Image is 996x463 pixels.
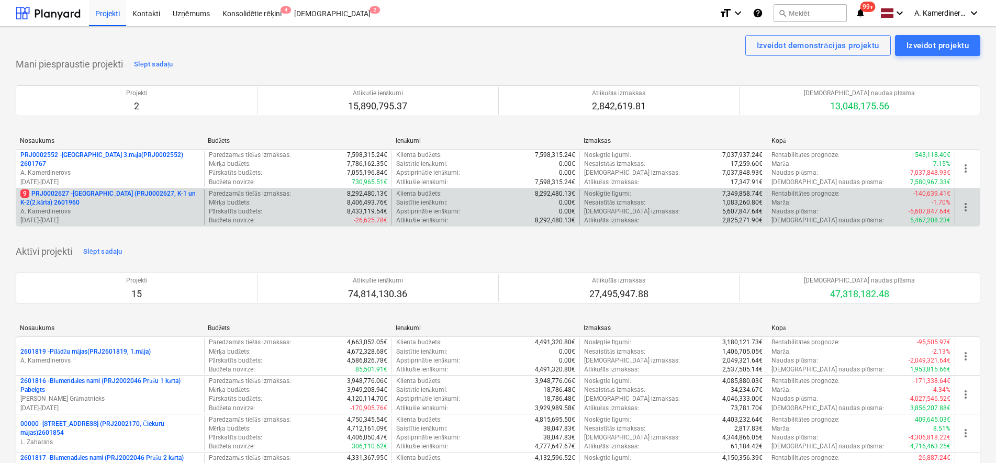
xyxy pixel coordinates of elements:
[20,356,200,365] p: A. Kamerdinerovs
[396,207,460,216] p: Apstiprinātie ienākumi :
[722,394,763,403] p: 4,046,333.00€
[933,160,950,168] p: 7.15%
[209,365,255,374] p: Budžeta novirze :
[396,424,447,433] p: Saistītie ienākumi :
[348,276,407,285] p: Atlikušie ienākumi
[209,356,262,365] p: Pārskatīts budžets :
[584,347,646,356] p: Nesaistītās izmaksas :
[352,178,387,187] p: 730,965.51€
[771,338,839,347] p: Rentabilitātes prognoze :
[16,245,72,258] p: Aktīvi projekti
[722,347,763,356] p: 1,406,705.05€
[20,189,200,207] p: PRJ0002627 - [GEOGRAPHIC_DATA] (PRJ0002627, K-1 un K-2(2.kārta) 2601960
[722,377,763,386] p: 4,085,880.03€
[83,246,122,258] div: Slēpt sadaļu
[126,276,148,285] p: Projekti
[722,338,763,347] p: 3,180,121.73€
[209,386,251,394] p: Mērķa budžets :
[909,168,950,177] p: -7,037,848.93€
[584,386,646,394] p: Nesaistītās izmaksas :
[543,386,575,394] p: 18,786.48€
[370,6,380,14] span: 2
[910,365,950,374] p: 1,953,815.66€
[909,394,950,403] p: -4,027,546.52€
[134,59,173,71] div: Slēpt sadaļu
[731,404,763,413] p: 73,781.70€
[20,347,200,365] div: 2601819 -Pīlādžu mājas(PRJ2601819, 1.māja)A. Kamerdinerovs
[543,394,575,403] p: 18,786.48€
[209,404,255,413] p: Budžeta novirze :
[907,39,969,52] div: Izveidot projektu
[584,454,632,462] p: Noslēgtie līgumi :
[396,433,460,442] p: Apstiprinātie ienākumi :
[281,6,291,14] span: 4
[347,160,387,168] p: 7,786,162.35€
[209,178,255,187] p: Budžeta novirze :
[722,207,763,216] p: 5,607,847.64€
[347,415,387,424] p: 4,750,345.54€
[559,198,575,207] p: 0.00€
[757,39,879,52] div: Izveidot demonstrācijas projektu
[347,338,387,347] p: 4,663,052.05€
[347,151,387,160] p: 7,598,315.24€
[722,433,763,442] p: 4,344,866.05€
[584,160,646,168] p: Nesaistītās izmaksas :
[535,404,575,413] p: 3,929,989.58€
[584,365,639,374] p: Atlikušās izmaksas :
[396,415,441,424] p: Klienta budžets :
[347,168,387,177] p: 7,055,196.84€
[209,189,291,198] p: Paredzamās tiešās izmaksas :
[584,189,632,198] p: Noslēgtie līgumi :
[771,377,839,386] p: Rentabilitātes prognoze :
[126,100,148,112] p: 2
[535,338,575,347] p: 4,491,320.80€
[559,356,575,365] p: 0.00€
[771,347,790,356] p: Marža :
[126,89,148,98] p: Projekti
[909,433,950,442] p: -4,306,818.22€
[722,168,763,177] p: 7,037,848.93€
[914,9,967,17] span: A. Kamerdinerovs
[209,151,291,160] p: Paredzamās tiešās izmaksas :
[396,168,460,177] p: Apstiprinātie ienākumi :
[20,216,200,225] p: [DATE] - [DATE]
[396,151,441,160] p: Klienta budžets :
[347,454,387,462] p: 4,331,367.95€
[771,160,790,168] p: Marža :
[910,216,950,225] p: 5,467,208.23€
[913,377,950,386] p: -171,338.64€
[347,347,387,356] p: 4,672,328.68€
[584,356,680,365] p: [DEMOGRAPHIC_DATA] izmaksas :
[771,356,818,365] p: Naudas plūsma :
[209,198,251,207] p: Mērķa budžets :
[719,7,732,19] i: format_size
[584,324,763,332] div: Izmaksas
[208,137,387,145] div: Budžets
[208,324,387,332] div: Budžets
[910,442,950,451] p: 4,716,463.25€
[915,415,950,424] p: 409,645.03€
[209,442,255,451] p: Budžeta novirze :
[771,198,790,207] p: Marža :
[584,415,632,424] p: Noslēgtie līgumi :
[959,201,972,213] span: more_vert
[559,160,575,168] p: 0.00€
[396,356,460,365] p: Apstiprinātie ienākumi :
[348,100,407,112] p: 15,890,795.37
[592,89,646,98] p: Atlikušās izmaksas
[584,433,680,442] p: [DEMOGRAPHIC_DATA] izmaksas :
[543,433,575,442] p: 38,047.83€
[722,365,763,374] p: 2,537,505.14€
[396,442,448,451] p: Atlikušie ienākumi :
[396,189,441,198] p: Klienta budžets :
[535,216,575,225] p: 8,292,480.13€
[209,394,262,403] p: Pārskatīts budžets :
[20,207,200,216] p: A. Kamerdinerovs
[734,424,763,433] p: 2,817.83€
[20,178,200,187] p: [DATE] - [DATE]
[396,394,460,403] p: Apstiprinātie ienākumi :
[895,35,980,56] button: Izveidot projektu
[968,7,980,19] i: keyboard_arrow_down
[584,338,632,347] p: Noslēgtie līgumi :
[959,350,972,363] span: more_vert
